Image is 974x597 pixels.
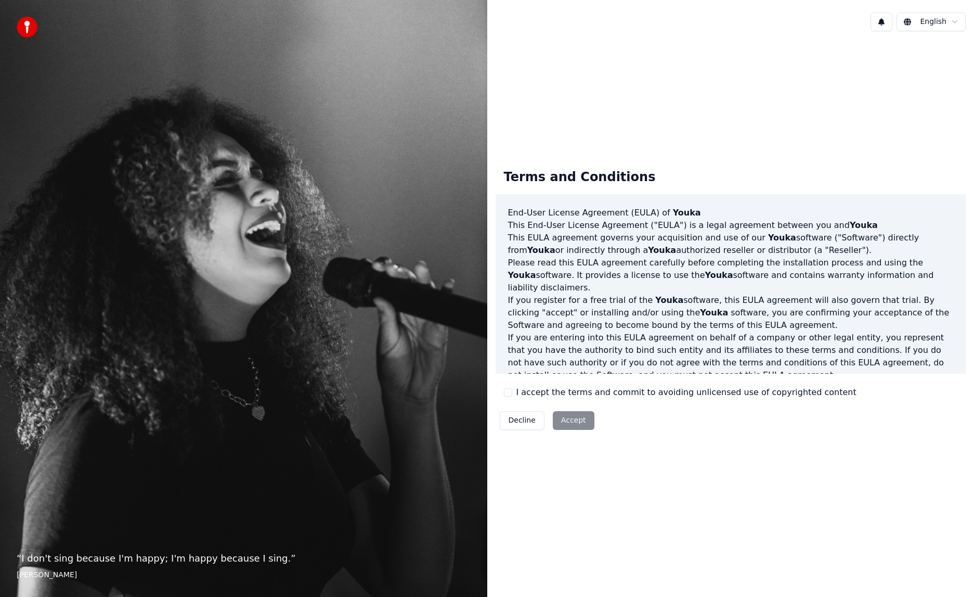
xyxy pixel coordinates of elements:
[527,245,555,255] span: Youka
[700,308,728,317] span: Youka
[705,270,733,280] span: Youka
[508,207,954,219] h3: End-User License Agreement (EULA) of
[850,220,878,230] span: Youka
[655,295,683,305] span: Youka
[17,551,471,566] p: “ I don't sing because I'm happy; I'm happy because I sing. ”
[17,570,471,580] footer: [PERSON_NAME]
[508,232,954,257] p: This EULA agreement governs your acquisition and use of our software ("Software") directly from o...
[17,17,37,37] img: youka
[516,386,856,399] label: I accept the terms and commit to avoiding unlicensed use of copyrighted content
[768,233,796,243] span: Youka
[500,411,544,430] button: Decline
[673,208,701,218] span: Youka
[496,161,664,194] div: Terms and Conditions
[508,219,954,232] p: This End-User License Agreement ("EULA") is a legal agreement between you and
[508,257,954,294] p: Please read this EULA agreement carefully before completing the installation process and using th...
[648,245,676,255] span: Youka
[508,270,536,280] span: Youka
[508,332,954,382] p: If you are entering into this EULA agreement on behalf of a company or other legal entity, you re...
[508,294,954,332] p: If you register for a free trial of the software, this EULA agreement will also govern that trial...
